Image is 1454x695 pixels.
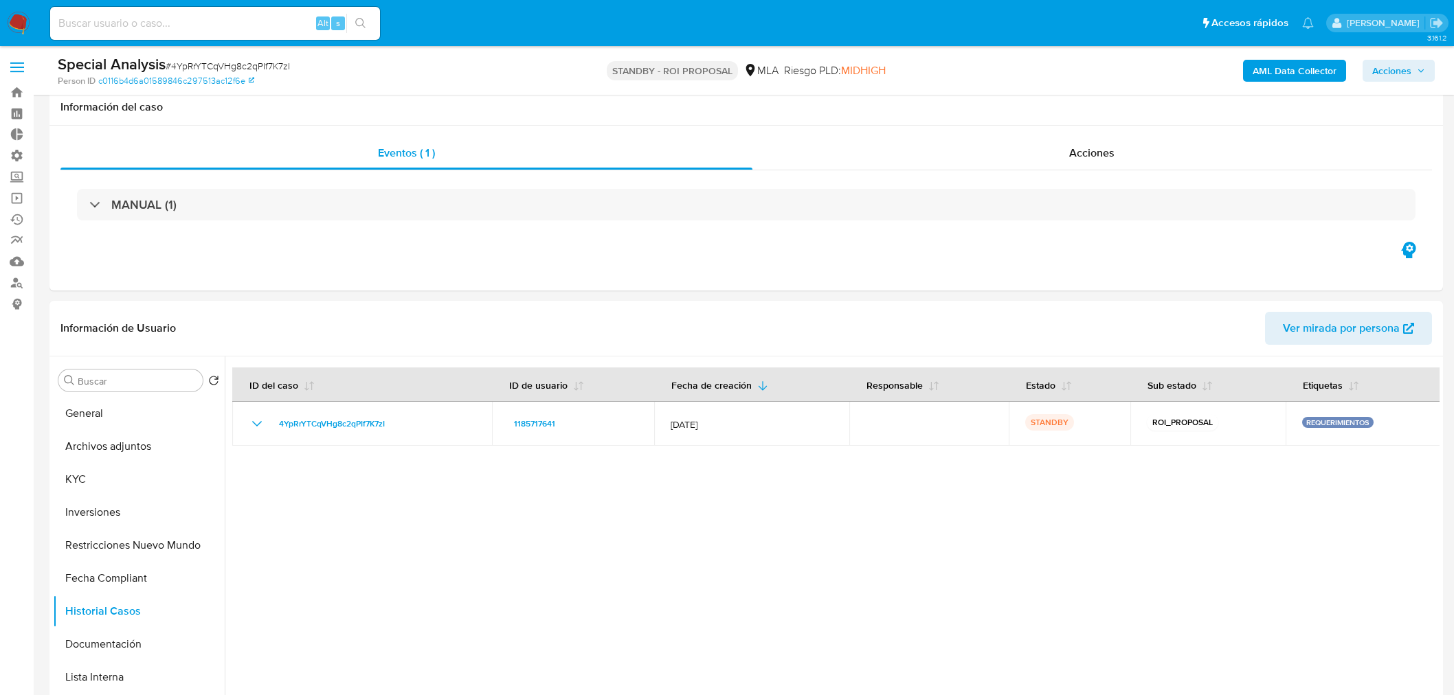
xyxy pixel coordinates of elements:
[1429,16,1444,30] a: Salir
[60,321,176,335] h1: Información de Usuario
[53,529,225,562] button: Restricciones Nuevo Mundo
[1211,16,1288,30] span: Accesos rápidos
[53,463,225,496] button: KYC
[50,14,380,32] input: Buscar usuario o caso...
[1253,60,1336,82] b: AML Data Collector
[53,661,225,694] button: Lista Interna
[607,61,738,80] p: STANDBY - ROI PROPOSAL
[60,100,1432,114] h1: Información del caso
[378,145,435,161] span: Eventos ( 1 )
[841,62,886,78] span: MIDHIGH
[743,63,779,78] div: MLA
[98,75,254,87] a: c0116b4d6a01589846c297513ac12f6e
[166,59,290,73] span: # 4YpRrYTCqVHg8c2qPIf7K7zI
[1372,60,1411,82] span: Acciones
[784,63,886,78] span: Riesgo PLD:
[346,14,374,33] button: search-icon
[1265,312,1432,345] button: Ver mirada por persona
[111,197,177,212] h3: MANUAL (1)
[1363,60,1435,82] button: Acciones
[53,496,225,529] button: Inversiones
[1069,145,1115,161] span: Acciones
[1347,16,1424,30] p: andres.vilosio@mercadolibre.com
[1283,312,1400,345] span: Ver mirada por persona
[53,595,225,628] button: Historial Casos
[78,375,197,387] input: Buscar
[317,16,328,30] span: Alt
[77,189,1416,220] div: MANUAL (1)
[58,53,166,75] b: Special Analysis
[208,375,219,390] button: Volver al orden por defecto
[1243,60,1346,82] button: AML Data Collector
[58,75,96,87] b: Person ID
[53,397,225,430] button: General
[1302,17,1314,29] a: Notificaciones
[64,375,75,386] button: Buscar
[53,430,225,463] button: Archivos adjuntos
[53,562,225,595] button: Fecha Compliant
[336,16,340,30] span: s
[53,628,225,661] button: Documentación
